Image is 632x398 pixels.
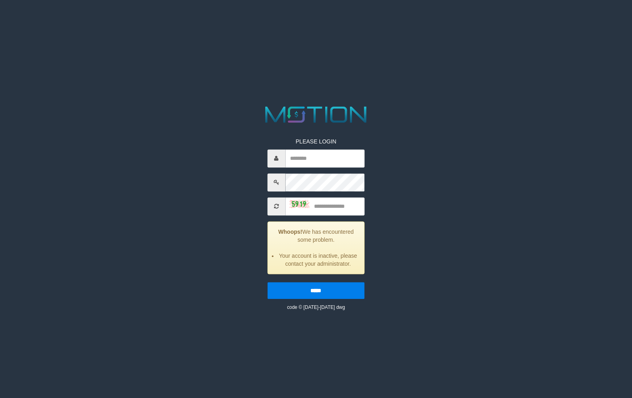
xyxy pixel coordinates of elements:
[289,200,309,208] img: captcha
[278,229,302,235] strong: Whoops!
[261,103,372,125] img: MOTION_logo.png
[267,221,365,274] div: We has encountered some problem.
[267,137,365,145] p: PLEASE LOGIN
[278,252,358,268] li: Your account is inactive, please contact your administrator.
[287,304,345,310] small: code © [DATE]-[DATE] dwg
